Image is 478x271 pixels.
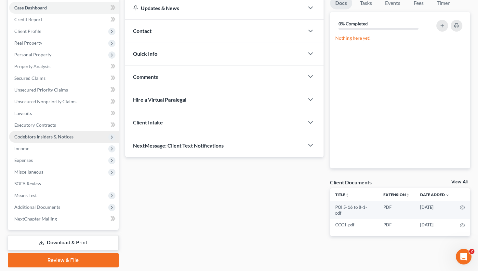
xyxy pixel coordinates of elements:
p: Nothing here yet! [335,35,465,41]
span: Hire a Virtual Paralegal [133,96,186,103]
i: unfold_more [345,193,349,197]
span: Real Property [14,40,42,46]
span: Secured Claims [14,75,46,81]
a: Download & Print [8,235,119,250]
a: View All [451,180,468,184]
div: Client Documents [330,179,372,186]
span: Income [14,146,29,151]
iframe: Intercom live chat [456,249,471,264]
span: Lawsuits [14,110,32,116]
a: Credit Report [9,14,119,25]
span: Expenses [14,157,33,163]
td: [DATE] [415,201,455,219]
span: Codebtors Insiders & Notices [14,134,73,139]
a: Extensionunfold_more [383,192,410,197]
span: 2 [469,249,474,254]
a: Unsecured Priority Claims [9,84,119,96]
a: Executory Contracts [9,119,119,131]
i: expand_more [445,193,449,197]
td: POI 5-16 to 8-1-pdf [330,201,378,219]
a: Titleunfold_more [335,192,349,197]
a: SOFA Review [9,178,119,190]
span: Additional Documents [14,204,60,210]
a: Lawsuits [9,107,119,119]
a: Secured Claims [9,72,119,84]
a: Property Analysis [9,61,119,72]
a: Review & File [8,253,119,267]
td: [DATE] [415,219,455,231]
a: NextChapter Mailing [9,213,119,225]
span: Contact [133,28,152,34]
span: NextChapter Mailing [14,216,57,221]
span: Case Dashboard [14,5,47,10]
span: Property Analysis [14,64,50,69]
span: SOFA Review [14,181,41,186]
strong: 0% Completed [339,21,368,26]
span: Unsecured Priority Claims [14,87,68,93]
span: Unsecured Nonpriority Claims [14,99,76,104]
td: PDF [378,201,415,219]
span: Quick Info [133,50,157,57]
td: PDF [378,219,415,231]
td: CCC1-pdf [330,219,378,231]
span: Credit Report [14,17,42,22]
span: Means Test [14,193,37,198]
span: Executory Contracts [14,122,56,128]
div: Updates & News [133,5,297,11]
span: Client Profile [14,28,41,34]
a: Case Dashboard [9,2,119,14]
span: Comments [133,74,158,80]
a: Unsecured Nonpriority Claims [9,96,119,107]
span: NextMessage: Client Text Notifications [133,142,224,149]
span: Client Intake [133,119,163,125]
i: unfold_more [406,193,410,197]
a: Date Added expand_more [420,192,449,197]
span: Miscellaneous [14,169,43,175]
span: Personal Property [14,52,51,57]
